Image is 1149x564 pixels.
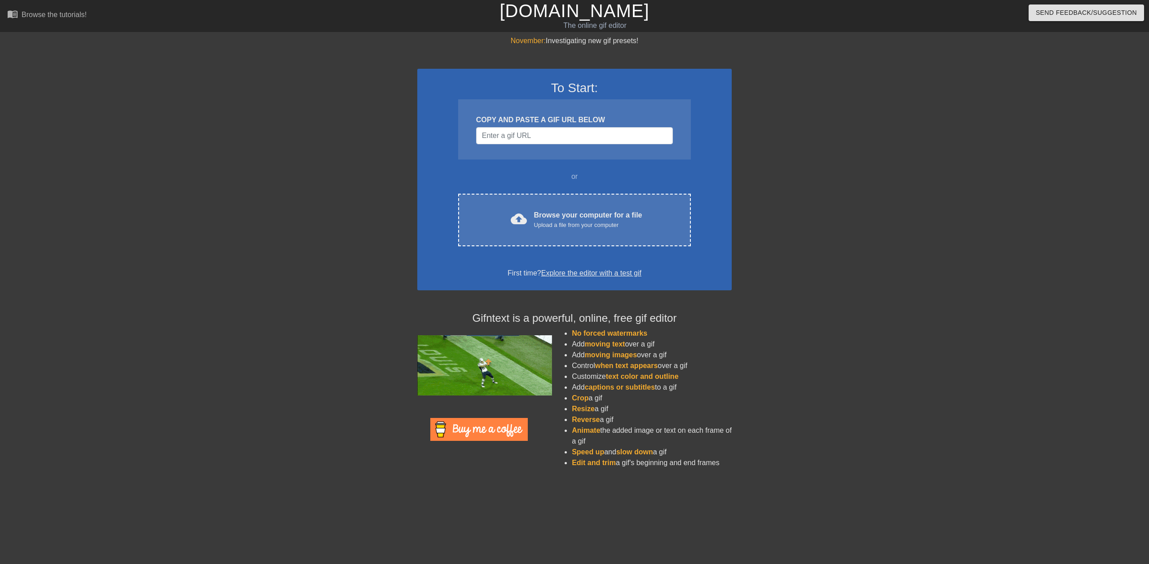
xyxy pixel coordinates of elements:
[417,312,732,325] h4: Gifntext is a powerful, online, free gif editor
[572,426,600,434] span: Animate
[429,268,720,279] div: First time?
[572,329,647,337] span: No forced watermarks
[388,20,803,31] div: The online gif editor
[476,115,673,125] div: COPY AND PASTE A GIF URL BELOW
[606,373,679,380] span: text color and outline
[22,11,87,18] div: Browse the tutorials!
[585,351,637,359] span: moving images
[572,457,732,468] li: a gif's beginning and end frames
[417,335,552,395] img: football_small.gif
[572,405,595,413] span: Resize
[572,371,732,382] li: Customize
[499,1,649,21] a: [DOMAIN_NAME]
[572,425,732,447] li: the added image or text on each frame of a gif
[572,459,616,466] span: Edit and trim
[616,448,653,456] span: slow down
[572,339,732,350] li: Add over a gif
[429,80,720,96] h3: To Start:
[417,36,732,46] div: Investigating new gif presets!
[441,171,708,182] div: or
[572,350,732,360] li: Add over a gif
[572,382,732,393] li: Add to a gif
[585,340,625,348] span: moving text
[572,447,732,457] li: and a gif
[572,394,588,402] span: Crop
[534,210,642,230] div: Browse your computer for a file
[7,9,18,19] span: menu_book
[7,9,87,22] a: Browse the tutorials!
[585,383,655,391] span: captions or subtitles
[1029,4,1144,21] button: Send Feedback/Suggestion
[572,393,732,404] li: a gif
[541,269,641,277] a: Explore the editor with a test gif
[572,414,732,425] li: a gif
[1036,7,1137,18] span: Send Feedback/Suggestion
[572,360,732,371] li: Control over a gif
[534,221,642,230] div: Upload a file from your computer
[572,448,604,456] span: Speed up
[511,37,546,44] span: November:
[572,416,600,423] span: Reverse
[476,127,673,144] input: Username
[430,418,528,441] img: Buy Me A Coffee
[572,404,732,414] li: a gif
[595,362,658,369] span: when text appears
[511,211,527,227] span: cloud_upload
